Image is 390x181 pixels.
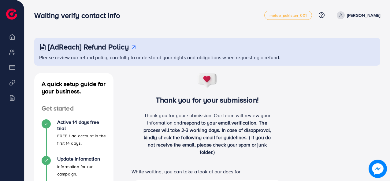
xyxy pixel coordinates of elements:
p: [PERSON_NAME] [347,12,380,19]
p: Thank you for your submission! Our team will review your information and [140,112,275,156]
a: metap_pakistan_001 [264,11,312,20]
h4: Update Information [57,156,106,162]
p: FREE 1 ad account in the first 14 days. [57,132,106,147]
p: Please review our refund policy carefully to understand your rights and obligations when requesti... [39,54,377,61]
h3: [AdReach] Refund Policy [48,42,129,51]
h3: Waiting verify contact info [34,11,125,20]
p: While waiting, you can take a look at our docs for: [132,168,283,175]
img: success [197,73,217,88]
h4: A quick setup guide for your business. [34,80,113,95]
h4: Active 14 days free trial [57,119,106,131]
img: logo [6,9,17,20]
span: metap_pakistan_001 [269,13,307,17]
a: [PERSON_NAME] [334,11,380,19]
p: Information for run campaign. [57,163,106,178]
img: image [369,160,387,178]
span: respond to your email verification. The process will take 2-3 working days. In case of disapprova... [143,119,271,155]
h3: Thank you for your submission! [123,96,292,104]
h4: Get started [34,105,113,112]
li: Active 14 days free trial [34,119,113,156]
